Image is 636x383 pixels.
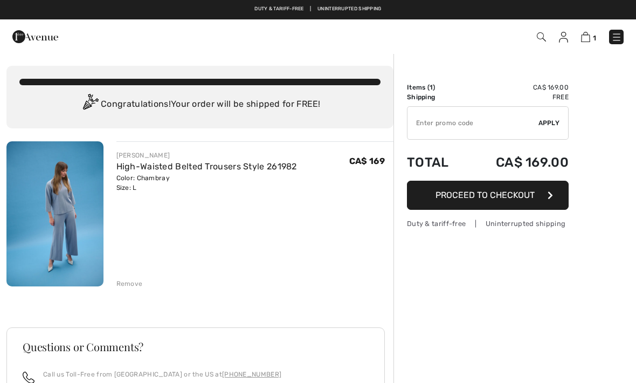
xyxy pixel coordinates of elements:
[435,190,535,200] span: Proceed to Checkout
[116,151,297,160] div: [PERSON_NAME]
[19,94,381,115] div: Congratulations! Your order will be shipped for FREE!
[222,371,281,378] a: [PHONE_NUMBER]
[116,161,297,172] a: High-Waisted Belted Trousers Style 261982
[43,370,281,379] p: Call us Toll-Free from [GEOGRAPHIC_DATA] or the US at
[611,32,622,43] img: Menu
[430,84,433,91] span: 1
[407,218,569,229] div: Duty & tariff-free | Uninterrupted shipping
[466,144,569,181] td: CA$ 169.00
[407,92,466,102] td: Shipping
[12,31,58,41] a: 1ère Avenue
[407,107,538,139] input: Promo code
[581,32,590,42] img: Shopping Bag
[466,83,569,92] td: CA$ 169.00
[466,92,569,102] td: Free
[79,94,101,115] img: Congratulation2.svg
[6,141,103,286] img: High-Waisted Belted Trousers Style 261982
[407,83,466,92] td: Items ( )
[537,32,546,42] img: Search
[12,26,58,47] img: 1ère Avenue
[407,144,466,181] td: Total
[581,30,596,43] a: 1
[23,341,369,352] h3: Questions or Comments?
[349,156,385,166] span: CA$ 169
[559,32,568,43] img: My Info
[116,173,297,193] div: Color: Chambray Size: L
[116,279,143,289] div: Remove
[593,34,596,42] span: 1
[407,181,569,210] button: Proceed to Checkout
[538,118,560,128] span: Apply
